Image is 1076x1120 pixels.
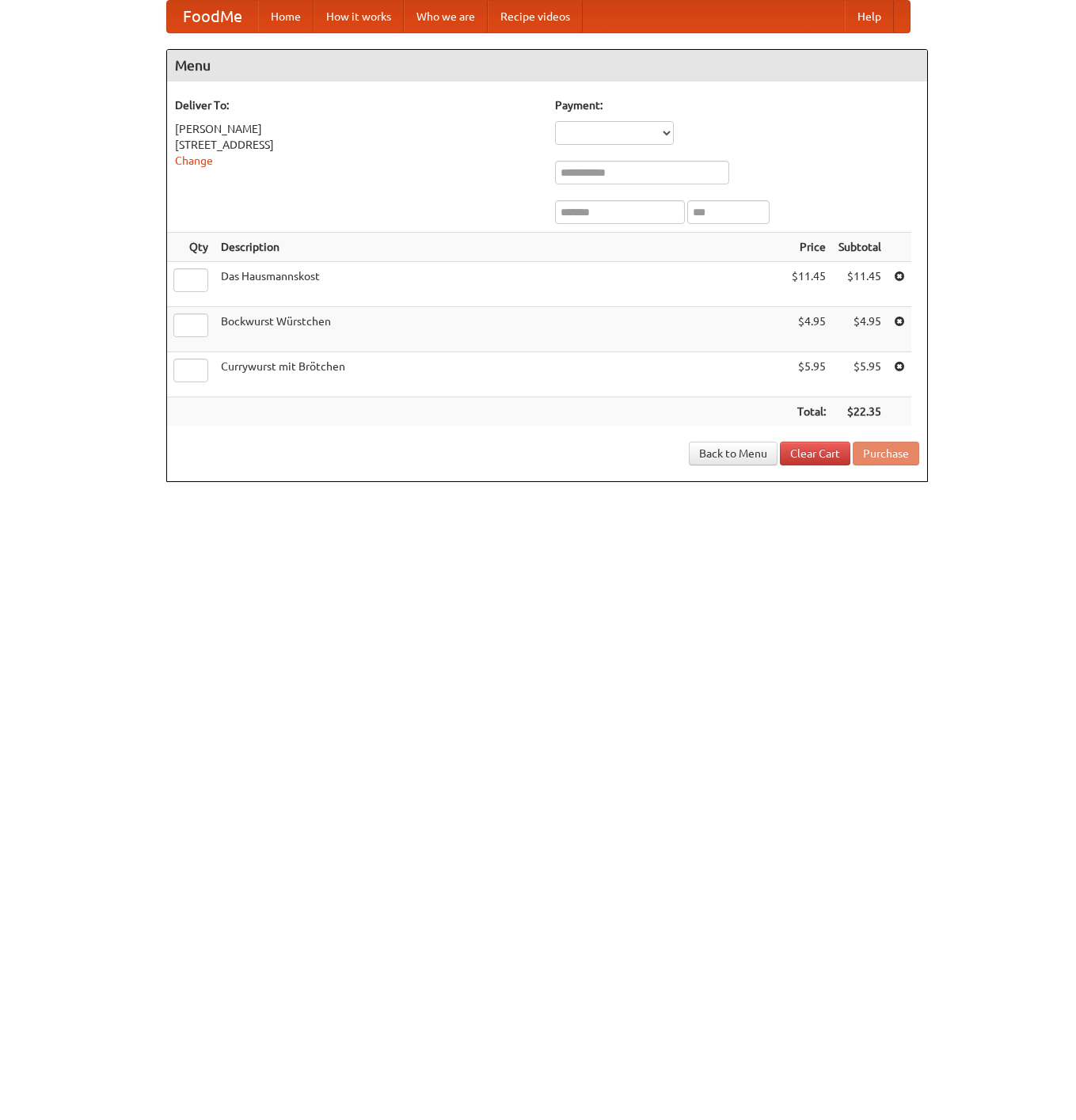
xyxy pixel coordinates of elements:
[215,262,785,307] td: Das Hausmannskost
[258,1,314,32] a: Home
[785,397,832,427] th: Total:
[314,1,404,32] a: How it works
[832,307,888,352] td: $4.95
[853,442,919,465] button: Purchase
[175,121,539,137] div: [PERSON_NAME]
[832,352,888,397] td: $5.95
[785,262,832,307] td: $11.45
[780,442,850,465] a: Clear Cart
[785,352,832,397] td: $5.95
[785,233,832,262] th: Price
[555,97,919,113] h5: Payment:
[785,307,832,352] td: $4.95
[167,50,927,82] h4: Menu
[832,233,888,262] th: Subtotal
[845,1,894,32] a: Help
[832,262,888,307] td: $11.45
[167,1,258,32] a: FoodMe
[488,1,583,32] a: Recipe videos
[404,1,488,32] a: Who we are
[832,397,888,427] th: $22.35
[215,233,785,262] th: Description
[215,352,785,397] td: Currywurst mit Brötchen
[175,97,539,113] h5: Deliver To:
[175,154,213,167] a: Change
[175,137,539,153] div: [STREET_ADDRESS]
[689,442,778,465] a: Back to Menu
[215,307,785,352] td: Bockwurst Würstchen
[167,233,215,262] th: Qty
